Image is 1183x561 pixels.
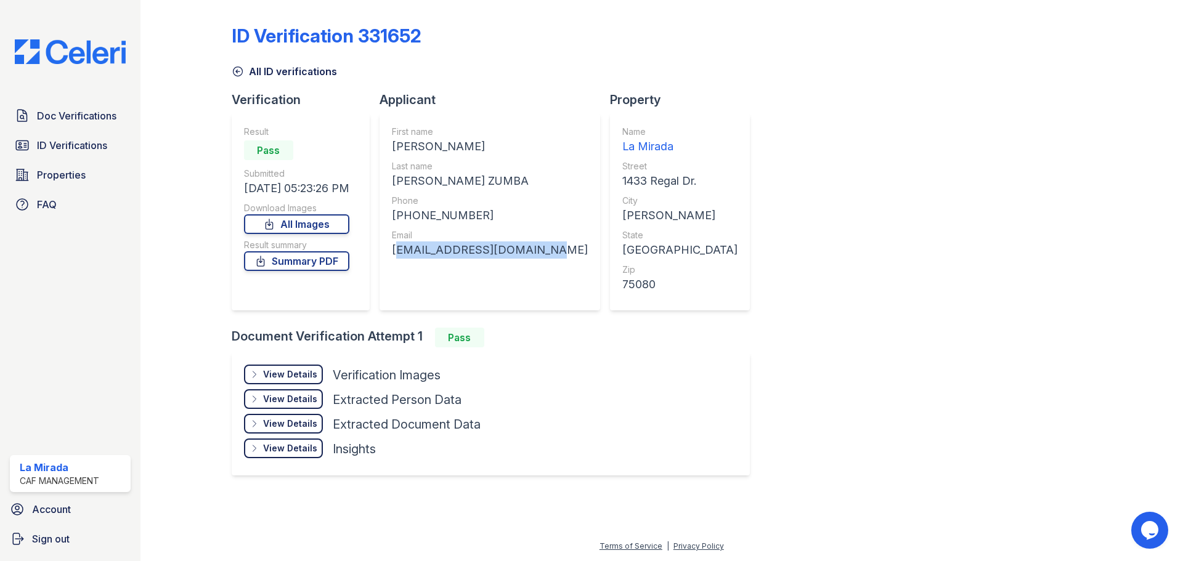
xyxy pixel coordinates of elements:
[622,172,738,190] div: 1433 Regal Dr.
[673,541,724,551] a: Privacy Policy
[333,366,441,384] div: Verification Images
[232,328,760,347] div: Document Verification Attempt 1
[232,64,337,79] a: All ID verifications
[244,239,349,251] div: Result summary
[392,207,588,224] div: [PHONE_NUMBER]
[667,541,669,551] div: |
[37,197,57,212] span: FAQ
[622,195,738,207] div: City
[622,126,738,155] a: Name La Mirada
[10,163,131,187] a: Properties
[622,160,738,172] div: Street
[244,180,349,197] div: [DATE] 05:23:26 PM
[263,442,317,454] div: View Details
[37,138,107,153] span: ID Verifications
[244,167,349,180] div: Submitted
[263,393,317,405] div: View Details
[392,126,588,138] div: First name
[232,91,380,108] div: Verification
[333,440,376,458] div: Insights
[20,460,99,475] div: La Mirada
[435,328,484,347] div: Pass
[244,214,349,234] a: All Images
[622,229,738,241] div: State
[10,103,131,128] a: Doc Verifications
[610,91,760,108] div: Property
[10,192,131,217] a: FAQ
[244,140,293,160] div: Pass
[5,497,136,522] a: Account
[37,167,86,182] span: Properties
[5,527,136,551] a: Sign out
[600,541,662,551] a: Terms of Service
[32,502,71,517] span: Account
[333,391,461,408] div: Extracted Person Data
[10,133,131,158] a: ID Verifications
[5,39,136,64] img: CE_Logo_Blue-a8612792a0a2168367f1c8372b55b34899dd931a85d93a1a3d3e32e68fde9ad4.png
[392,160,588,172] div: Last name
[392,229,588,241] div: Email
[333,416,481,433] div: Extracted Document Data
[20,475,99,487] div: CAF Management
[1131,512,1171,549] iframe: chat widget
[392,195,588,207] div: Phone
[244,202,349,214] div: Download Images
[392,138,588,155] div: [PERSON_NAME]
[622,126,738,138] div: Name
[232,25,421,47] div: ID Verification 331652
[244,251,349,271] a: Summary PDF
[244,126,349,138] div: Result
[392,241,588,259] div: [EMAIL_ADDRESS][DOMAIN_NAME]
[263,418,317,430] div: View Details
[622,207,738,224] div: [PERSON_NAME]
[32,531,70,546] span: Sign out
[37,108,116,123] span: Doc Verifications
[622,276,738,293] div: 75080
[622,138,738,155] div: La Mirada
[622,264,738,276] div: Zip
[622,241,738,259] div: [GEOGRAPHIC_DATA]
[392,172,588,190] div: [PERSON_NAME] ZUMBA
[263,368,317,381] div: View Details
[380,91,610,108] div: Applicant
